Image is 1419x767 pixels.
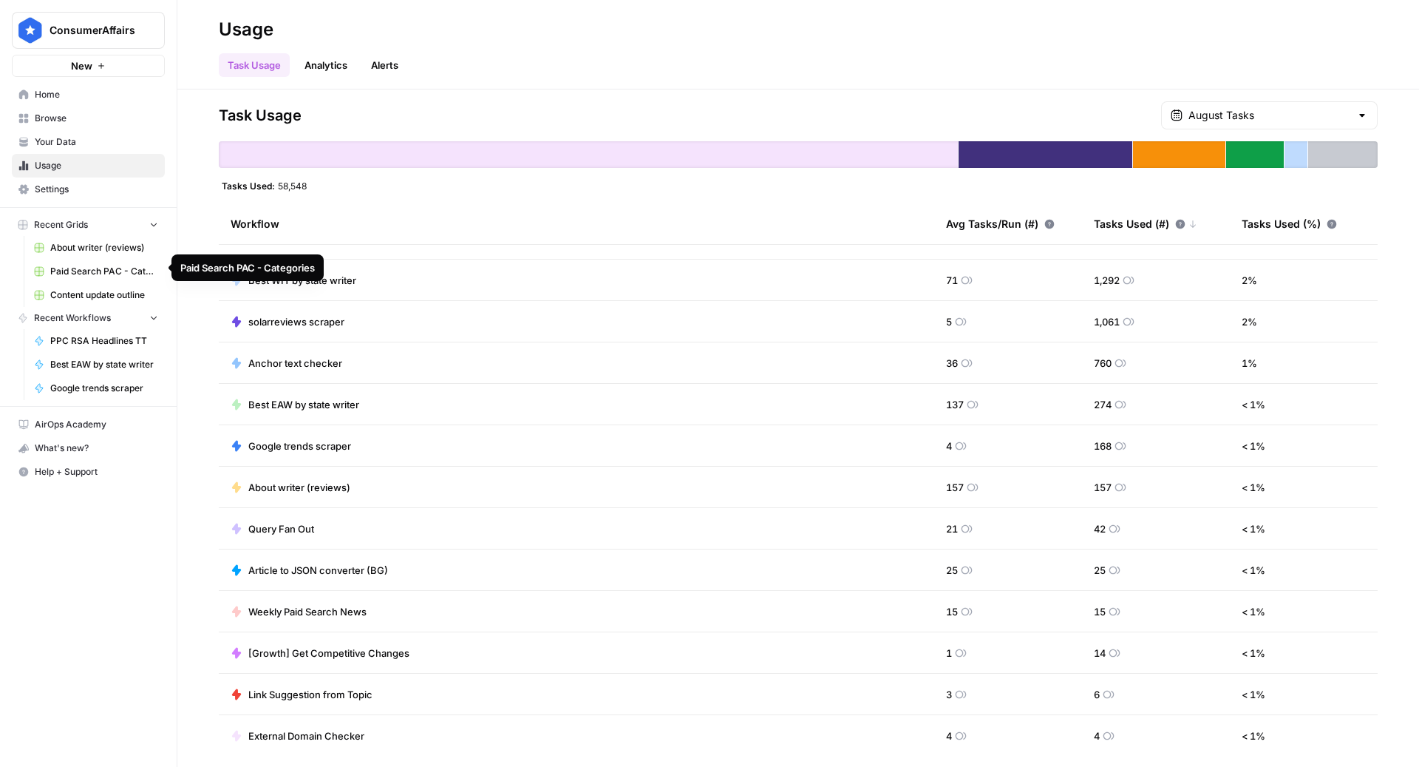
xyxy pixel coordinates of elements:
[1242,203,1337,244] div: Tasks Used (%)
[1242,729,1265,743] span: < 1 %
[248,439,351,453] span: Google trends scraper
[12,436,165,460] button: What's new?
[1242,273,1257,288] span: 2 %
[1242,646,1265,660] span: < 1 %
[35,183,158,196] span: Settings
[231,521,314,536] a: Query Fan Out
[1094,314,1120,329] span: 1,061
[1242,314,1257,329] span: 2 %
[50,23,139,38] span: ConsumerAffairs
[231,439,351,453] a: Google trends scraper
[1242,439,1265,453] span: < 1 %
[1094,439,1112,453] span: 168
[27,236,165,260] a: About writer (reviews)
[27,329,165,353] a: PPC RSA Headlines TT
[1242,563,1265,578] span: < 1 %
[248,563,388,578] span: Article to JSON converter (BG)
[946,356,958,371] span: 36
[35,159,158,172] span: Usage
[222,180,275,192] span: Tasks Used:
[248,314,344,329] span: solarreviews scraper
[946,314,952,329] span: 5
[946,646,952,660] span: 1
[1188,108,1350,123] input: August Tasks
[278,180,307,192] span: 58,548
[27,353,165,376] a: Best EAW by state writer
[946,203,1055,244] div: Avg Tasks/Run (#)
[231,563,388,578] a: Article to JSON converter (BG)
[12,55,165,77] button: New
[1094,273,1120,288] span: 1,292
[1094,397,1112,412] span: 274
[946,521,958,536] span: 21
[231,604,367,619] a: Weekly Paid Search News
[296,53,356,77] a: Analytics
[219,53,290,77] a: Task Usage
[219,18,273,41] div: Usage
[248,729,364,743] span: External Domain Checker
[248,646,409,660] span: [Growth] Get Competitive Changes
[946,729,952,743] span: 4
[946,273,958,288] span: 71
[12,12,165,49] button: Workspace: ConsumerAffairs
[34,311,111,325] span: Recent Workflows
[946,397,964,412] span: 137
[35,135,158,149] span: Your Data
[27,260,165,283] a: Paid Search PAC - Categories
[12,130,165,154] a: Your Data
[362,53,407,77] a: Alerts
[50,241,158,254] span: About writer (reviews)
[946,604,958,619] span: 15
[1094,480,1112,495] span: 157
[13,437,164,459] div: What's new?
[1094,521,1106,536] span: 42
[12,307,165,329] button: Recent Workflows
[12,107,165,130] a: Browse
[27,376,165,400] a: Google trends scraper
[1094,203,1197,244] div: Tasks Used (#)
[946,480,964,495] span: 157
[50,382,158,395] span: Google trends scraper
[946,687,952,702] span: 3
[50,265,158,278] span: Paid Search PAC - Categories
[231,314,344,329] a: solarreviews scraper
[248,480,350,495] span: About writer (reviews)
[231,729,364,743] a: External Domain Checker
[50,334,158,348] span: PPC RSA Headlines TT
[248,397,359,412] span: Best EAW by state writer
[27,283,165,307] a: Content update outline
[231,687,372,702] a: Link Suggestion from Topic
[946,563,958,578] span: 25
[1242,397,1265,412] span: < 1 %
[231,397,359,412] a: Best EAW by state writer
[12,154,165,178] a: Usage
[12,413,165,436] a: AirOps Academy
[1094,356,1112,371] span: 760
[35,465,158,479] span: Help + Support
[12,214,165,236] button: Recent Grids
[1094,646,1106,660] span: 14
[1094,604,1106,619] span: 15
[248,356,342,371] span: Anchor text checker
[35,112,158,125] span: Browse
[180,260,315,275] div: Paid Search PAC - Categories
[1242,356,1257,371] span: 1 %
[219,105,302,126] span: Task Usage
[231,356,342,371] a: Anchor text checker
[1242,604,1265,619] span: < 1 %
[946,439,952,453] span: 4
[35,88,158,101] span: Home
[1094,563,1106,578] span: 25
[248,687,372,702] span: Link Suggestion from Topic
[12,178,165,201] a: Settings
[17,17,44,44] img: ConsumerAffairs Logo
[1242,480,1265,495] span: < 1 %
[248,521,314,536] span: Query Fan Out
[50,358,158,371] span: Best EAW by state writer
[1242,521,1265,536] span: < 1 %
[231,480,350,495] a: About writer (reviews)
[231,646,409,660] a: [Growth] Get Competitive Changes
[50,288,158,302] span: Content update outline
[71,58,92,73] span: New
[35,418,158,431] span: AirOps Academy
